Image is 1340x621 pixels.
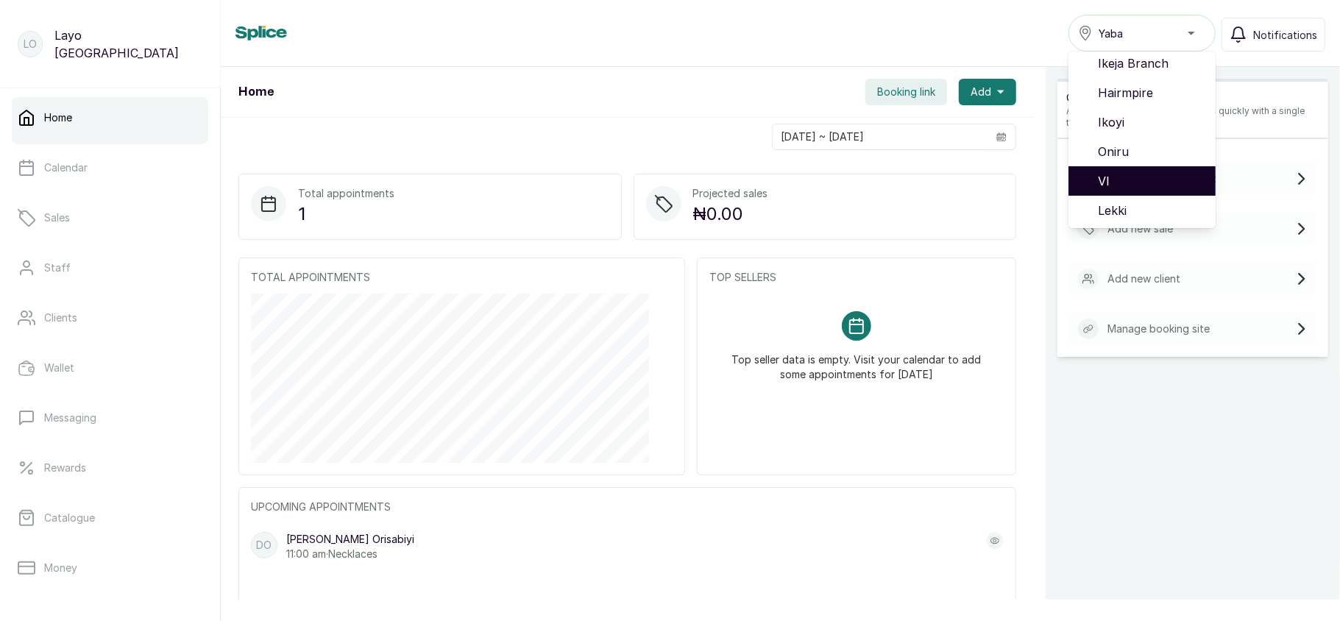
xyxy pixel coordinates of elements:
[12,497,208,539] a: Catalogue
[709,270,1004,285] p: TOP SELLERS
[44,361,74,375] p: Wallet
[44,160,88,175] p: Calendar
[865,79,947,105] button: Booking link
[693,201,768,227] p: ₦0.00
[54,26,202,62] p: Layo [GEOGRAPHIC_DATA]
[12,297,208,338] a: Clients
[1098,143,1204,160] span: Oniru
[1098,202,1204,219] span: Lekki
[44,210,70,225] p: Sales
[238,83,274,101] h1: Home
[12,347,208,388] a: Wallet
[1107,322,1210,336] p: Manage booking site
[1099,26,1123,41] span: Yaba
[1098,172,1204,190] span: VI
[12,397,208,439] a: Messaging
[286,547,414,561] p: 11:00 am · Necklaces
[1066,105,1319,129] p: Add appointments, sales, or clients quickly with a single tap.
[257,538,272,553] p: DO
[251,500,1004,514] p: UPCOMING APPOINTMENTS
[1098,113,1204,131] span: Ikoyi
[12,97,208,138] a: Home
[298,186,394,201] p: Total appointments
[959,79,1016,105] button: Add
[1222,18,1325,52] button: Notifications
[1068,52,1216,228] ul: Yaba
[44,411,96,425] p: Messaging
[286,532,414,547] p: [PERSON_NAME] Orisabiyi
[44,310,77,325] p: Clients
[44,461,86,475] p: Rewards
[12,447,208,489] a: Rewards
[44,511,95,525] p: Catalogue
[12,247,208,288] a: Staff
[298,201,394,227] p: 1
[12,147,208,188] a: Calendar
[996,132,1007,142] svg: calendar
[1098,54,1204,72] span: Ikeja Branch
[1107,272,1180,286] p: Add new client
[727,341,986,382] p: Top seller data is empty. Visit your calendar to add some appointments for [DATE]
[44,260,71,275] p: Staff
[251,270,673,285] p: TOTAL APPOINTMENTS
[44,561,77,575] p: Money
[693,186,768,201] p: Projected sales
[44,110,72,125] p: Home
[12,547,208,589] a: Money
[1253,27,1317,43] span: Notifications
[1068,15,1216,52] button: Yaba
[24,37,37,52] p: LO
[971,85,991,99] span: Add
[1107,221,1173,236] p: Add new sale
[1098,84,1204,102] span: Hairmpire
[877,85,935,99] span: Booking link
[773,124,988,149] input: Select date
[1066,91,1319,105] p: Quick Actions
[12,197,208,238] a: Sales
